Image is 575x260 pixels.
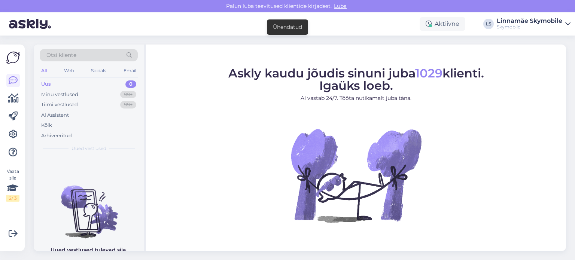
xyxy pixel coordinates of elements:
div: 99+ [120,101,136,108]
div: Uus [41,80,51,88]
div: Kõik [41,122,52,129]
div: Tiimi vestlused [41,101,78,108]
img: No chats [34,172,144,239]
div: Arhiveeritud [41,132,72,140]
div: Aktiivne [420,17,465,31]
span: 1029 [415,65,442,80]
a: Linnamäe SkymobileSkymobile [497,18,571,30]
p: AI vastab 24/7. Tööta nutikamalt juba täna. [228,94,484,102]
div: Socials [89,66,108,76]
div: Ühendatud [273,23,302,31]
div: 2 / 3 [6,195,19,202]
span: Askly kaudu jõudis sinuni juba klienti. Igaüks loeb. [228,65,484,92]
div: Minu vestlused [41,91,78,98]
div: AI Assistent [41,111,69,119]
span: Otsi kliente [46,51,76,59]
div: All [40,66,48,76]
div: Email [122,66,138,76]
span: Uued vestlused [72,145,106,152]
img: Askly Logo [6,51,20,65]
div: LS [483,19,494,29]
img: No Chat active [289,108,423,242]
p: Uued vestlused tulevad siia. [51,246,127,254]
div: Skymobile [497,24,562,30]
span: Luba [332,3,349,9]
div: 0 [125,80,136,88]
div: 99+ [120,91,136,98]
div: Vaata siia [6,168,19,202]
div: Linnamäe Skymobile [497,18,562,24]
div: Web [63,66,76,76]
